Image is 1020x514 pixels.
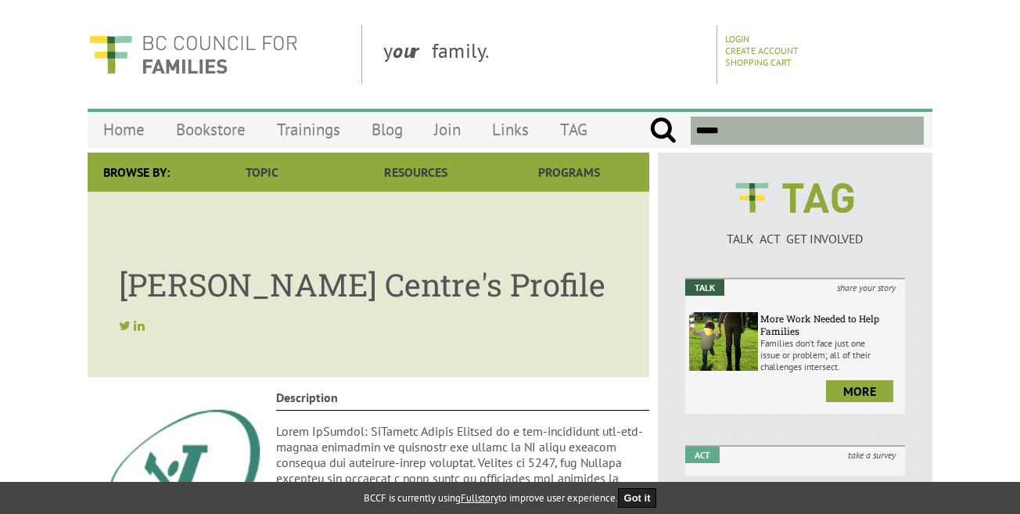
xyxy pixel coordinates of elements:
[393,38,432,63] strong: our
[685,279,724,296] em: Talk
[826,380,893,402] a: more
[725,33,749,45] a: Login
[828,279,905,296] i: share your story
[160,111,261,148] a: Bookstore
[119,248,618,305] h1: [PERSON_NAME] Centre's Profile
[685,447,720,463] em: Act
[724,168,865,228] img: BCCF's TAG Logo
[276,390,650,411] h4: Description
[725,56,792,68] a: Shopping Cart
[476,111,544,148] a: Links
[339,153,492,192] a: Resources
[493,153,646,192] a: Programs
[88,111,160,148] a: Home
[88,153,185,192] div: Browse By:
[839,447,905,463] i: take a survey
[618,488,657,508] button: Got it
[760,337,901,372] p: Families don’t face just one issue or problem; all of their challenges intersect.
[261,111,356,148] a: Trainings
[685,231,905,246] p: TALK ACT GET INVOLVED
[760,312,901,337] h6: More Work Needed to Help Families
[418,111,476,148] a: Join
[461,491,498,505] a: Fullstory
[725,45,799,56] a: Create Account
[88,25,299,84] img: BC Council for FAMILIES
[371,25,717,84] div: y family.
[649,117,677,145] input: Submit
[544,111,603,148] a: TAG
[356,111,418,148] a: Blog
[185,153,339,192] a: Topic
[685,215,905,246] a: TALK ACT GET INVOLVED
